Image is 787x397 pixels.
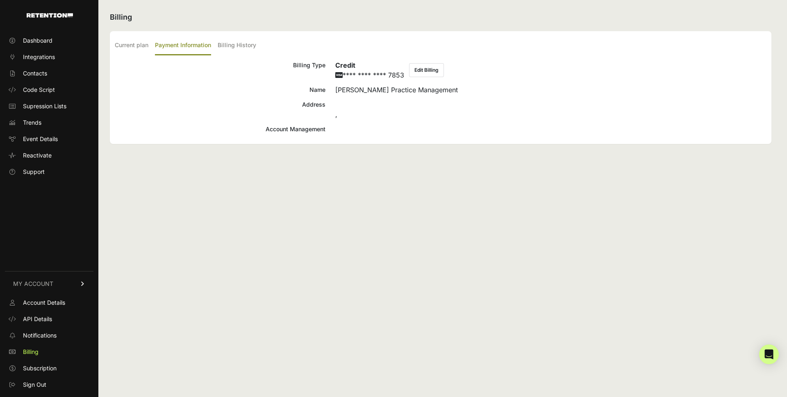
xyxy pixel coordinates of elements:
span: Supression Lists [23,102,66,110]
span: Billing [23,348,39,356]
span: Event Details [23,135,58,143]
a: Reactivate [5,149,93,162]
a: Notifications [5,329,93,342]
span: Code Script [23,86,55,94]
a: Sign Out [5,378,93,391]
a: Contacts [5,67,93,80]
h6: Credit [335,60,404,70]
label: Current plan [115,36,148,55]
span: Reactivate [23,151,52,160]
span: Support [23,168,45,176]
span: Integrations [23,53,55,61]
a: Support [5,165,93,178]
a: MY ACCOUNT [5,271,93,296]
span: Trends [23,119,41,127]
a: Trends [5,116,93,129]
a: Dashboard [5,34,93,47]
a: Code Script [5,83,93,96]
div: [PERSON_NAME] Practice Management [335,85,767,95]
span: Notifications [23,331,57,340]
div: Billing Type [115,60,325,80]
a: Supression Lists [5,100,93,113]
span: Subscription [23,364,57,372]
a: API Details [5,313,93,326]
div: Open Intercom Messenger [759,345,779,364]
a: Billing [5,345,93,358]
div: Account Management [115,124,325,134]
div: Address [115,100,325,119]
span: Sign Out [23,381,46,389]
a: Account Details [5,296,93,309]
span: Contacts [23,69,47,78]
label: Billing History [218,36,256,55]
a: Event Details [5,132,93,146]
div: Name [115,85,325,95]
span: API Details [23,315,52,323]
button: Edit Billing [409,63,444,77]
span: MY ACCOUNT [13,280,53,288]
span: Account Details [23,299,65,307]
img: Retention.com [27,13,73,18]
a: Subscription [5,362,93,375]
a: Integrations [5,50,93,64]
span: Dashboard [23,37,52,45]
label: Payment Information [155,36,211,55]
h2: Billing [110,11,771,23]
div: , [335,100,767,119]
